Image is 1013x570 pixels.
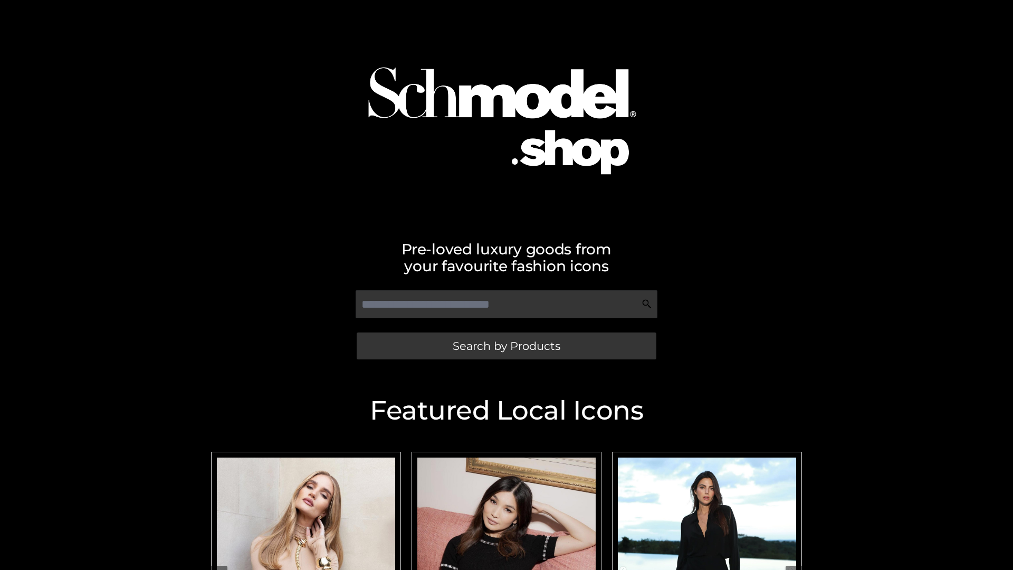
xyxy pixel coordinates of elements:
img: Search Icon [642,299,652,309]
h2: Pre-loved luxury goods from your favourite fashion icons [206,241,807,274]
a: Search by Products [357,332,656,359]
span: Search by Products [453,340,560,351]
h2: Featured Local Icons​ [206,397,807,424]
